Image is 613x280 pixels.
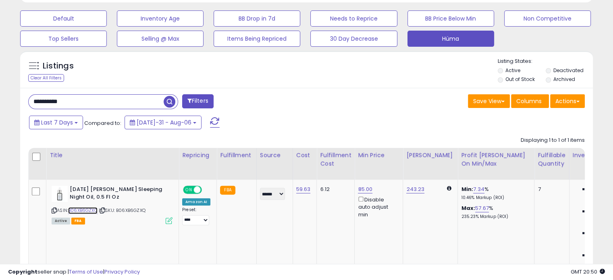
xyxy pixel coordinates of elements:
[117,10,204,27] button: Inventory Age
[505,67,520,74] label: Active
[473,185,484,193] a: 7.34
[69,268,103,276] a: Terms of Use
[358,151,399,160] div: Min Price
[256,148,293,180] th: CSV column name: cust_attr_1_Source
[296,151,314,160] div: Cost
[8,268,37,276] strong: Copyright
[310,10,397,27] button: Needs to Reprice
[358,195,397,218] div: Disable auto adjust min
[184,187,194,193] span: ON
[220,151,253,160] div: Fulfillment
[70,186,168,203] b: [DATE] [PERSON_NAME] Sleeping Night Oil, 0.5 Fl Oz
[182,94,214,108] button: Filters
[182,151,213,160] div: Repricing
[505,76,535,83] label: Out of Stock
[214,10,300,27] button: BB Drop in 7d
[260,151,289,160] div: Source
[538,186,563,193] div: 7
[406,185,424,193] a: 243.23
[50,151,175,160] div: Title
[461,185,473,193] b: Min:
[201,187,214,193] span: OFF
[296,185,311,193] a: 59.63
[498,58,593,65] p: Listing States:
[320,151,351,168] div: Fulfillment Cost
[29,116,83,129] button: Last 7 Days
[84,119,121,127] span: Compared to:
[358,185,372,193] a: 85.00
[125,116,202,129] button: [DATE]-31 - Aug-06
[20,10,107,27] button: Default
[43,60,74,72] h5: Listings
[553,76,575,83] label: Archived
[52,186,172,223] div: ASIN:
[8,268,140,276] div: seller snap | |
[461,151,531,168] div: Profit [PERSON_NAME] on Min/Max
[220,186,235,195] small: FBA
[516,97,542,105] span: Columns
[99,207,145,214] span: | SKU: B06XB6GZXQ
[52,186,68,202] img: 31U3q2JOH7L._SL40_.jpg
[71,218,85,224] span: FBA
[511,94,549,108] button: Columns
[406,151,454,160] div: [PERSON_NAME]
[28,74,64,82] div: Clear All Filters
[320,186,348,193] div: 6.12
[182,207,210,225] div: Preset:
[137,118,191,127] span: [DATE]-31 - Aug-06
[461,214,528,220] p: 235.23% Markup (ROI)
[458,148,534,180] th: The percentage added to the cost of goods (COGS) that forms the calculator for Min & Max prices.
[407,31,494,47] button: Hüma
[104,268,140,276] a: Privacy Policy
[214,31,300,47] button: Items Being Repriced
[468,94,510,108] button: Save View
[461,204,475,212] b: Max:
[407,10,494,27] button: BB Price Below Min
[41,118,73,127] span: Last 7 Days
[521,137,585,144] div: Displaying 1 to 1 of 1 items
[461,205,528,220] div: %
[538,151,565,168] div: Fulfillable Quantity
[461,186,528,201] div: %
[550,94,585,108] button: Actions
[504,10,591,27] button: Non Competitive
[553,67,583,74] label: Deactivated
[475,204,489,212] a: 57.67
[182,198,210,205] div: Amazon AI
[20,31,107,47] button: Top Sellers
[52,218,70,224] span: All listings currently available for purchase on Amazon
[310,31,397,47] button: 30 Day Decrease
[461,195,528,201] p: 10.46% Markup (ROI)
[68,207,98,214] a: B06XB6GZXQ
[571,268,605,276] span: 2025-08-14 20:50 GMT
[117,31,204,47] button: Selling @ Max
